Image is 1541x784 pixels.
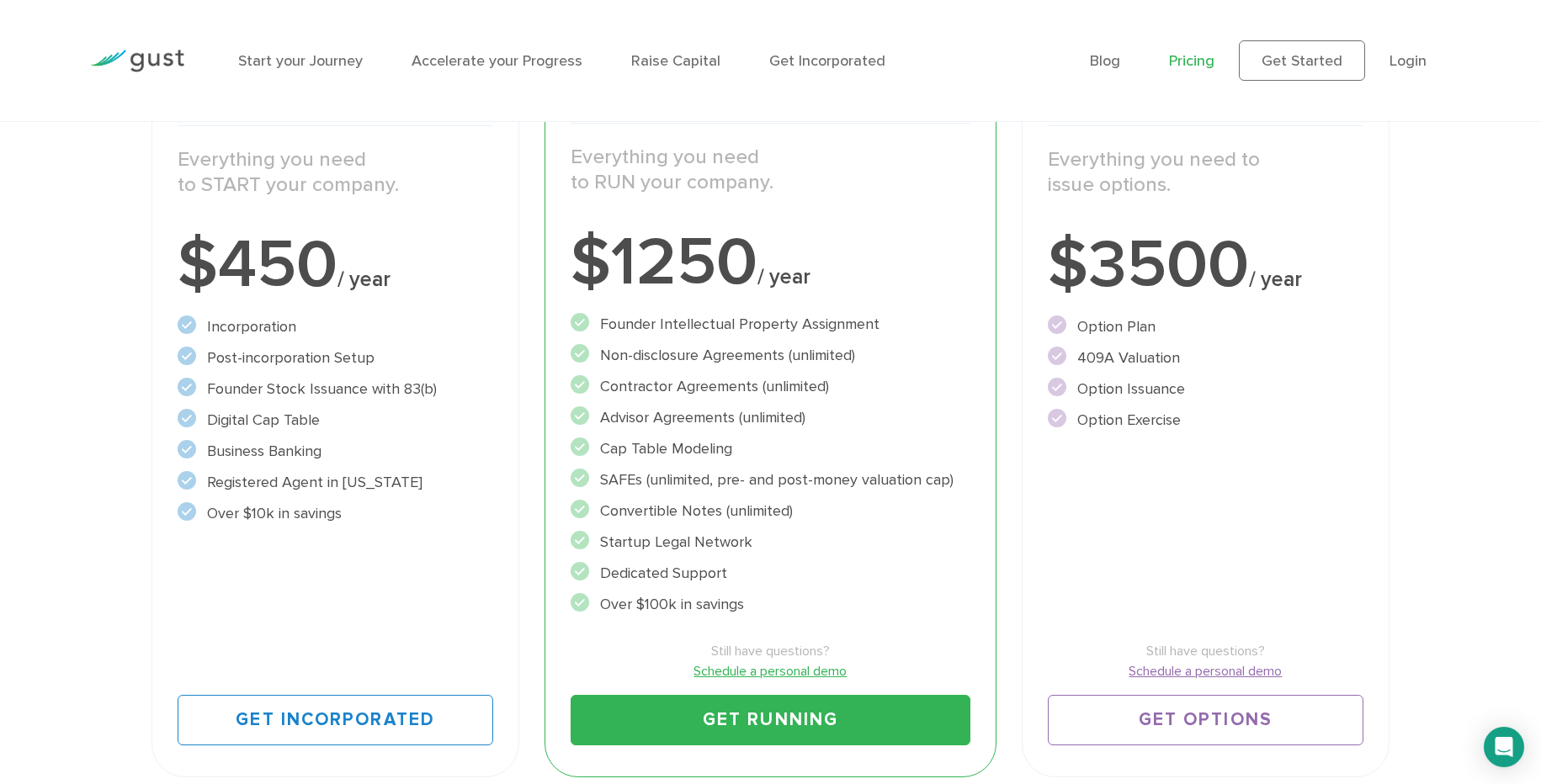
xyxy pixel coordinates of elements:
[178,502,494,525] li: Over $10k in savings
[178,347,494,369] li: Post-incorporation Setup
[571,406,970,429] li: Advisor Agreements (unlimited)
[178,471,494,494] li: Registered Agent in [US_STATE]
[571,437,970,460] li: Cap Table Modeling
[757,264,810,289] span: / year
[631,52,720,70] a: Raise Capital
[1048,231,1364,299] div: $3500
[1239,40,1365,81] a: Get Started
[571,313,970,336] li: Founder Intellectual Property Assignment
[571,500,970,522] li: Convertible Notes (unlimited)
[412,52,582,70] a: Accelerate your Progress
[178,315,494,338] li: Incorporation
[1390,52,1427,70] a: Login
[571,375,970,398] li: Contractor Agreements (unlimited)
[571,531,970,554] li: Startup Legal Network
[1048,315,1364,338] li: Option Plan
[178,231,494,299] div: $450
[769,52,885,70] a: Get Incorporated
[1048,695,1364,745] a: Get Options
[571,145,970,195] p: Everything you need to RUN your company.
[1048,378,1364,400] li: Option Issuance
[1048,661,1364,681] a: Schedule a personal demo
[178,440,494,463] li: Business Banking
[571,469,970,491] li: SAFEs (unlimited, pre- and post-money valuation cap)
[571,344,970,367] li: Non-disclosure Agreements (unlimited)
[571,695,970,745] a: Get Running
[1249,267,1302,292] span: / year
[1048,347,1364,369] li: 409A Valuation
[1090,52,1120,70] a: Blog
[238,52,363,70] a: Start your Journey
[178,695,494,745] a: Get Incorporated
[571,641,970,661] span: Still have questions?
[1048,641,1364,661] span: Still have questions?
[90,50,184,72] img: Gust Logo
[1484,727,1524,767] div: Open Intercom Messenger
[571,562,970,585] li: Dedicated Support
[178,409,494,432] li: Digital Cap Table
[1048,147,1364,198] p: Everything you need to issue options.
[1169,52,1214,70] a: Pricing
[1048,409,1364,432] li: Option Exercise
[571,661,970,681] a: Schedule a personal demo
[571,593,970,616] li: Over $100k in savings
[178,378,494,400] li: Founder Stock Issuance with 83(b)
[178,147,494,198] p: Everything you need to START your company.
[571,229,970,296] div: $1250
[337,267,391,292] span: / year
